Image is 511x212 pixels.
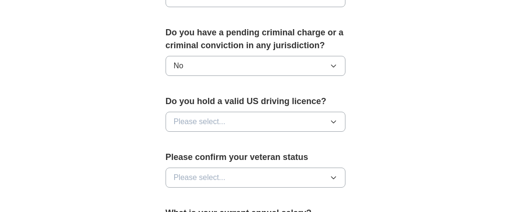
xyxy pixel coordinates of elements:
[166,95,346,108] label: Do you hold a valid US driving licence?
[166,26,346,52] label: Do you have a pending criminal charge or a criminal conviction in any jurisdiction?
[174,116,226,127] span: Please select...
[166,151,346,164] label: Please confirm your veteran status
[166,112,346,132] button: Please select...
[174,60,183,72] span: No
[166,168,346,188] button: Please select...
[166,56,346,76] button: No
[174,172,226,183] span: Please select...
